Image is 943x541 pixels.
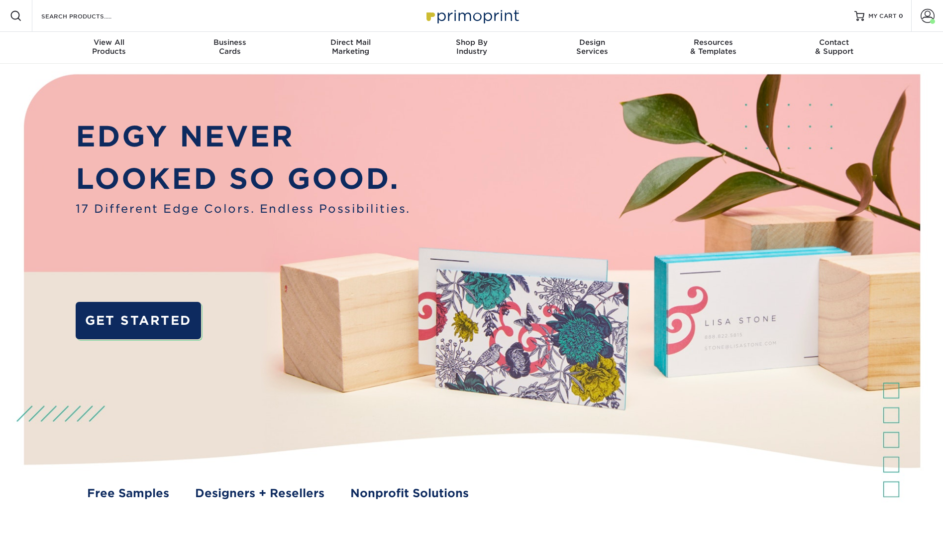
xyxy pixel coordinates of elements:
img: Primoprint [422,5,522,26]
a: Shop ByIndustry [411,32,532,64]
span: Resources [653,38,774,47]
a: BusinessCards [169,32,290,64]
div: & Support [774,38,895,56]
span: Business [169,38,290,47]
a: Contact& Support [774,32,895,64]
a: Resources& Templates [653,32,774,64]
p: EDGY NEVER [76,115,411,157]
span: MY CART [868,12,897,20]
div: & Templates [653,38,774,56]
span: Design [532,38,653,47]
a: Designers + Resellers [195,485,324,502]
span: Shop By [411,38,532,47]
div: Cards [169,38,290,56]
span: View All [49,38,170,47]
a: Free Samples [87,485,169,502]
a: Nonprofit Solutions [350,485,469,502]
p: LOOKED SO GOOD. [76,157,411,200]
span: Contact [774,38,895,47]
input: SEARCH PRODUCTS..... [40,10,137,22]
div: Industry [411,38,532,56]
span: Direct Mail [290,38,411,47]
a: GET STARTED [76,302,201,339]
a: Direct MailMarketing [290,32,411,64]
div: Products [49,38,170,56]
div: Marketing [290,38,411,56]
a: View AllProducts [49,32,170,64]
a: DesignServices [532,32,653,64]
span: 17 Different Edge Colors. Endless Possibilities. [76,200,411,217]
span: 0 [899,12,903,19]
div: Services [532,38,653,56]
